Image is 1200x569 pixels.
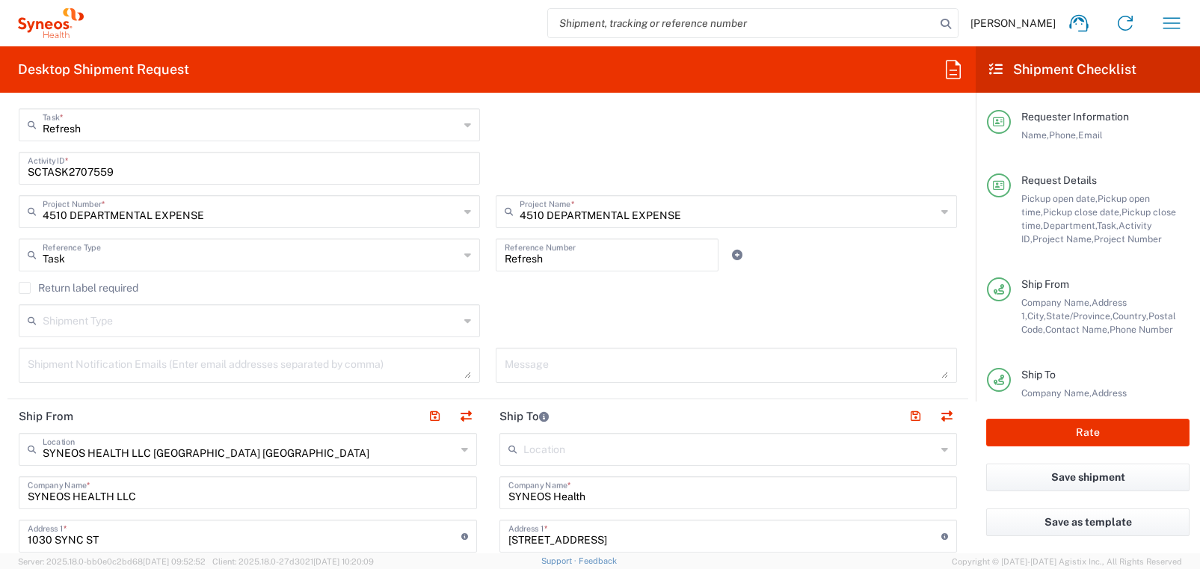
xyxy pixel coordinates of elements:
span: Company Name, [1021,297,1092,308]
h2: Shipment Checklist [989,61,1136,79]
span: Email [1078,129,1103,141]
span: Country, [1113,401,1148,412]
span: Company Name, [1021,387,1092,399]
span: Pickup close date, [1043,206,1121,218]
span: [DATE] 10:20:09 [313,557,374,566]
h2: Desktop Shipment Request [18,61,189,79]
span: Task, [1097,220,1119,231]
span: State/Province, [1046,310,1113,322]
span: Ship From [1021,278,1069,290]
h2: Ship To [499,409,549,424]
span: Project Number [1094,233,1162,244]
span: City, [1027,401,1046,412]
input: Shipment, tracking or reference number [548,9,935,37]
span: Contact Name, [1045,324,1110,335]
span: Pickup open date, [1021,193,1098,204]
span: Phone, [1049,129,1078,141]
span: Requester Information [1021,111,1129,123]
span: [PERSON_NAME] [970,16,1056,30]
button: Save as template [986,508,1190,536]
a: Add Reference [727,244,748,265]
span: Name, [1021,129,1049,141]
span: Country, [1113,310,1148,322]
h2: Ship From [19,409,73,424]
span: Copyright © [DATE]-[DATE] Agistix Inc., All Rights Reserved [952,555,1182,568]
span: Ship To [1021,369,1056,381]
span: Department, [1043,220,1097,231]
span: Server: 2025.18.0-bb0e0c2bd68 [18,557,206,566]
label: Return label required [19,282,138,294]
button: Save shipment [986,464,1190,491]
span: Request Details [1021,174,1097,186]
a: Support [541,556,579,565]
button: Rate [986,419,1190,446]
span: Client: 2025.18.0-27d3021 [212,557,374,566]
a: Feedback [579,556,617,565]
span: State/Province, [1046,401,1113,412]
span: Phone Number [1110,324,1173,335]
span: [DATE] 09:52:52 [143,557,206,566]
span: Project Name, [1033,233,1094,244]
span: City, [1027,310,1046,322]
